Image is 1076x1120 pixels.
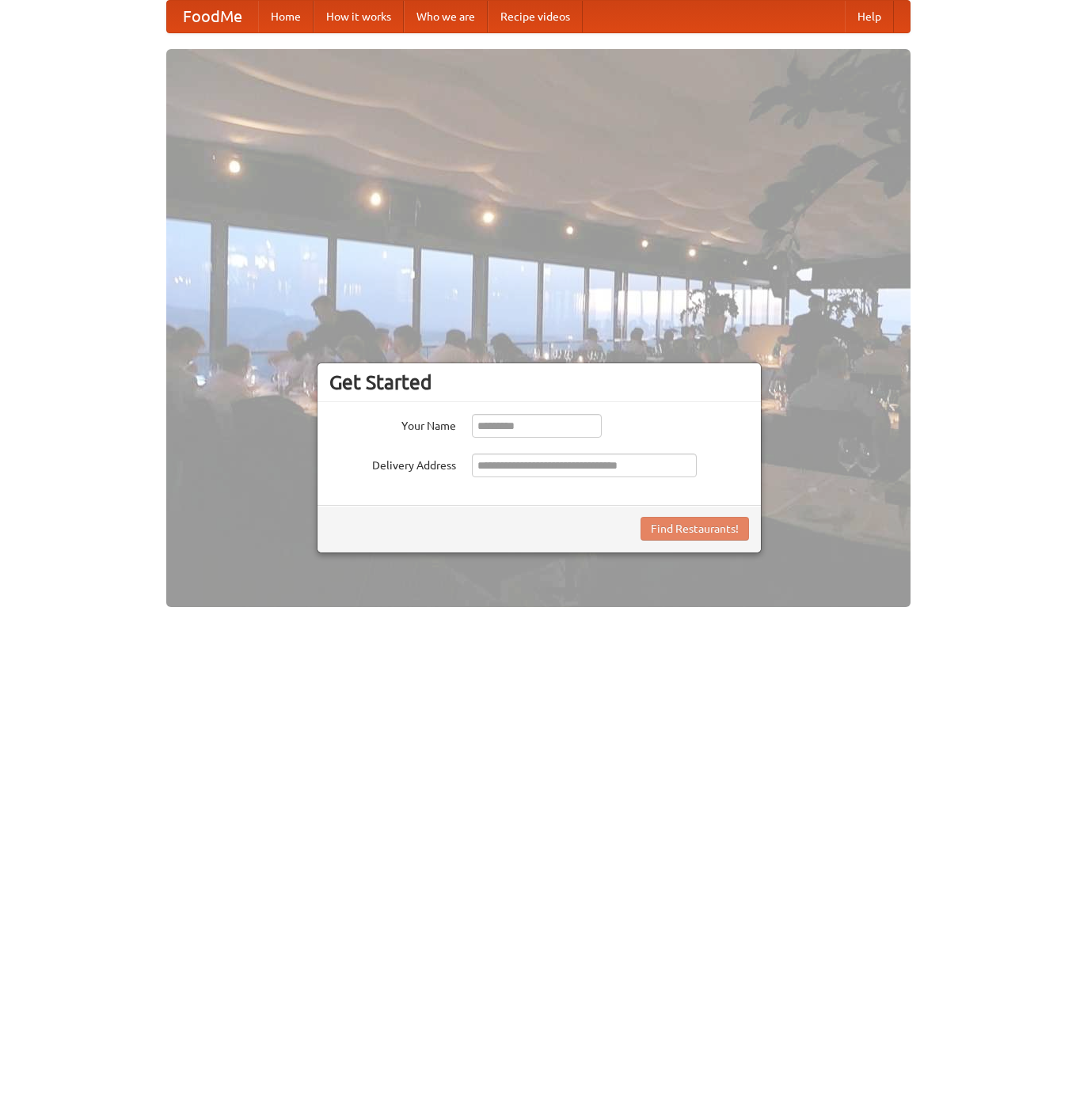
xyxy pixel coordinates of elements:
[329,414,456,434] label: Your Name
[314,1,404,32] a: How it works
[404,1,488,32] a: Who we are
[329,454,456,473] label: Delivery Address
[167,1,258,32] a: FoodMe
[329,370,749,394] h3: Get Started
[488,1,583,32] a: Recipe videos
[641,517,749,541] button: Find Restaurants!
[258,1,314,32] a: Home
[845,1,894,32] a: Help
